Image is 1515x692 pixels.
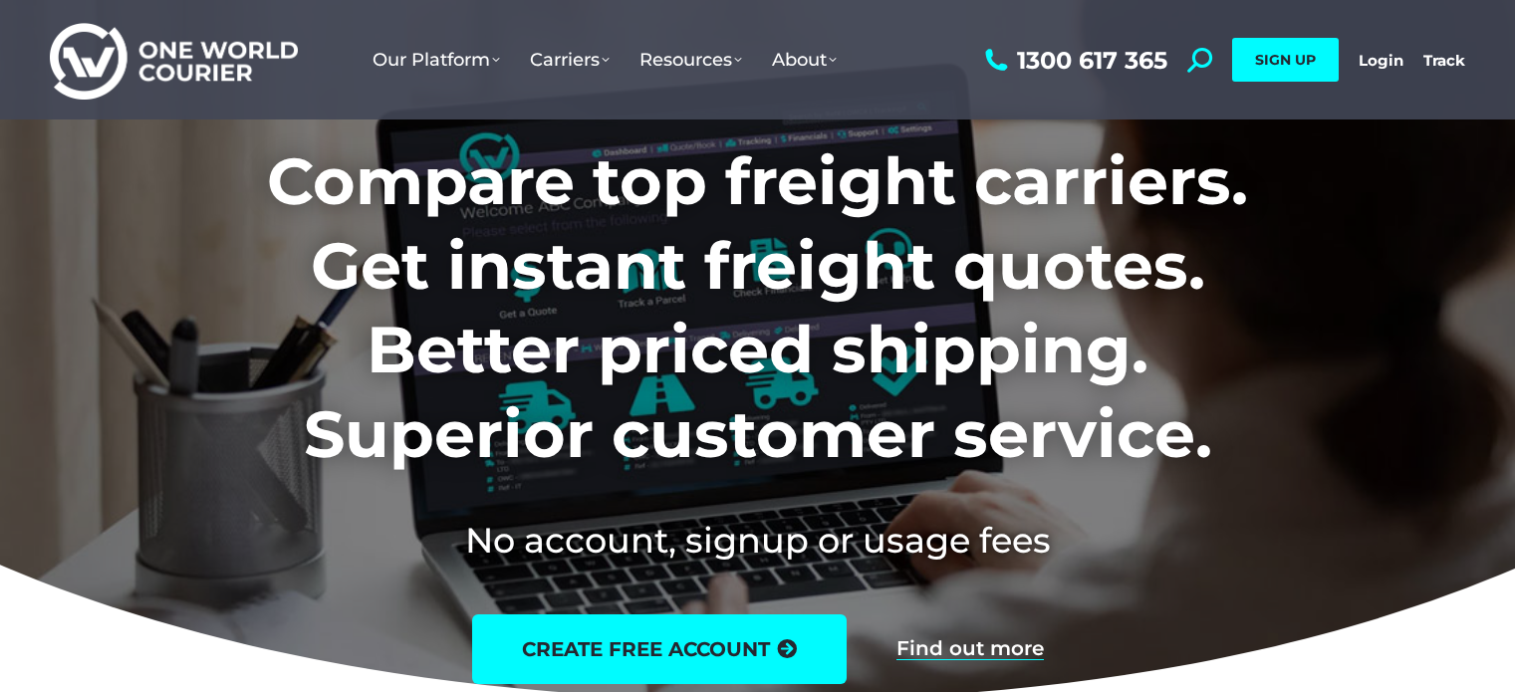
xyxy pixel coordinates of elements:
[639,49,742,71] span: Resources
[896,638,1044,660] a: Find out more
[1255,51,1316,69] span: SIGN UP
[757,29,852,91] a: About
[515,29,625,91] a: Carriers
[373,49,500,71] span: Our Platform
[1423,51,1465,70] a: Track
[358,29,515,91] a: Our Platform
[1232,38,1339,82] a: SIGN UP
[135,139,1380,476] h1: Compare top freight carriers. Get instant freight quotes. Better priced shipping. Superior custom...
[135,516,1380,565] h2: No account, signup or usage fees
[625,29,757,91] a: Resources
[472,614,847,684] a: create free account
[980,48,1167,73] a: 1300 617 365
[1359,51,1403,70] a: Login
[50,20,298,101] img: One World Courier
[530,49,610,71] span: Carriers
[772,49,837,71] span: About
